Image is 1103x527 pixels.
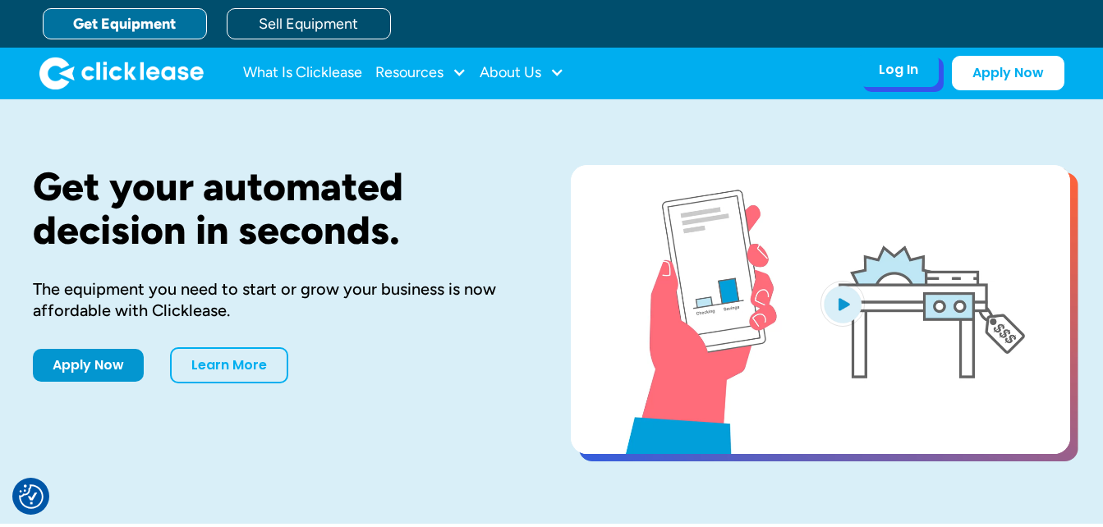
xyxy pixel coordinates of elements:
[43,8,207,39] a: Get Equipment
[820,281,865,327] img: Blue play button logo on a light blue circular background
[879,62,918,78] div: Log In
[952,56,1064,90] a: Apply Now
[19,484,44,509] img: Revisit consent button
[170,347,288,383] a: Learn More
[227,8,391,39] a: Sell Equipment
[39,57,204,89] a: home
[243,57,362,89] a: What Is Clicklease
[33,165,518,252] h1: Get your automated decision in seconds.
[375,57,466,89] div: Resources
[33,278,518,321] div: The equipment you need to start or grow your business is now affordable with Clicklease.
[19,484,44,509] button: Consent Preferences
[39,57,204,89] img: Clicklease logo
[571,165,1070,454] a: open lightbox
[33,349,144,382] a: Apply Now
[480,57,564,89] div: About Us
